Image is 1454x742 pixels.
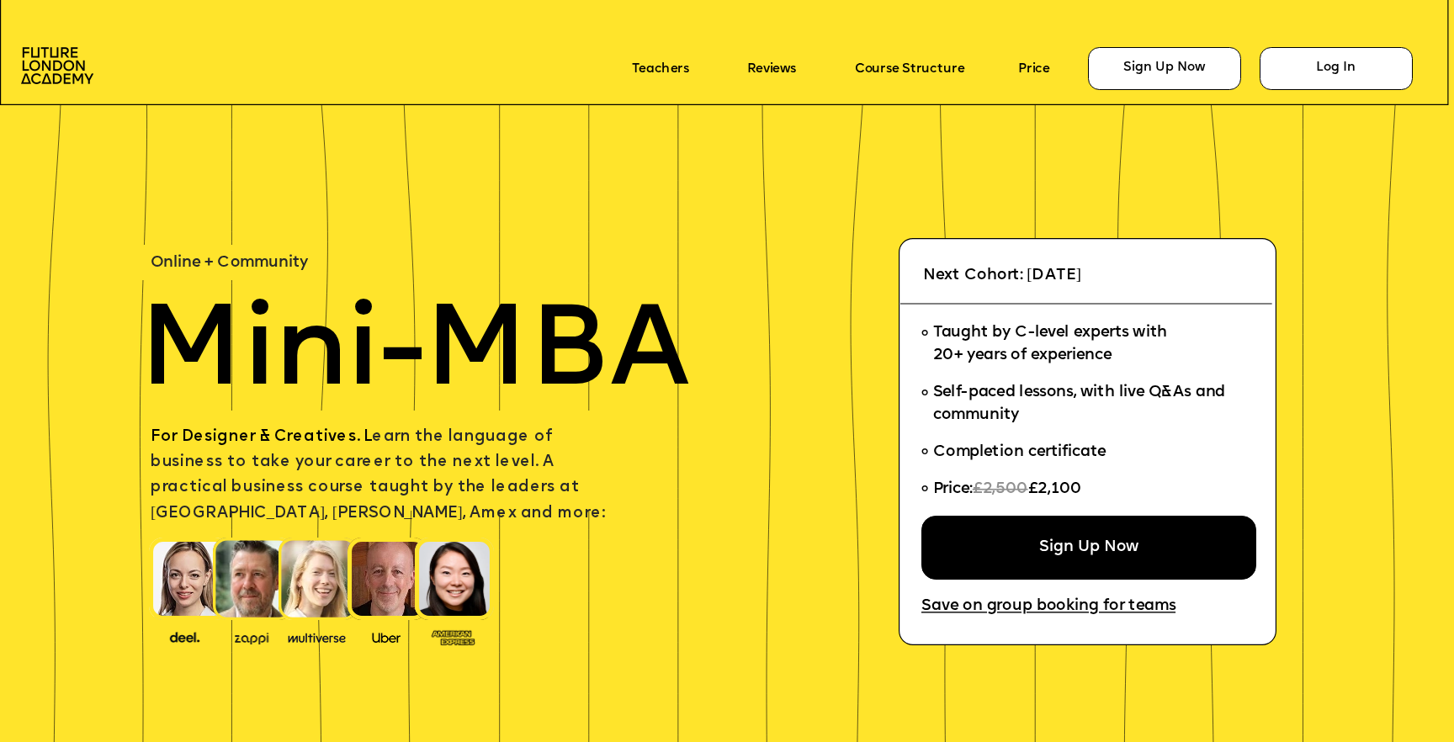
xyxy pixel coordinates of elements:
[157,627,214,645] img: image-388f4489-9820-4c53-9b08-f7df0b8d4ae2.png
[1028,482,1082,498] span: £2,100
[923,268,1081,284] span: Next Cohort: [DATE]
[933,326,1167,364] span: Taught by C-level experts with 20+ years of experience
[632,61,689,76] a: Teachers
[921,599,1175,616] a: Save on group booking for teams
[358,628,415,644] img: image-99cff0b2-a396-4aab-8550-cf4071da2cb9.png
[933,385,1230,424] span: Self-paced lessons, with live Q&As and community
[747,61,795,76] a: Reviews
[223,628,280,644] img: image-b2f1584c-cbf7-4a77-bbe0-f56ae6ee31f2.png
[151,429,604,522] span: earn the language of business to take your career to the next level. A practical business course ...
[933,482,973,498] span: Price:
[283,627,351,645] img: image-b7d05013-d886-4065-8d38-3eca2af40620.png
[139,299,690,412] span: Mini-MBA
[1018,61,1049,76] a: Price
[933,445,1106,461] span: Completion certificate
[151,429,372,445] span: For Designer & Creatives. L
[973,482,1028,498] span: £2,500
[151,255,308,271] span: Online + Community
[855,61,964,76] a: Course Structure
[21,47,93,84] img: image-aac980e9-41de-4c2d-a048-f29dd30a0068.png
[425,626,482,647] img: image-93eab660-639c-4de6-957c-4ae039a0235a.png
